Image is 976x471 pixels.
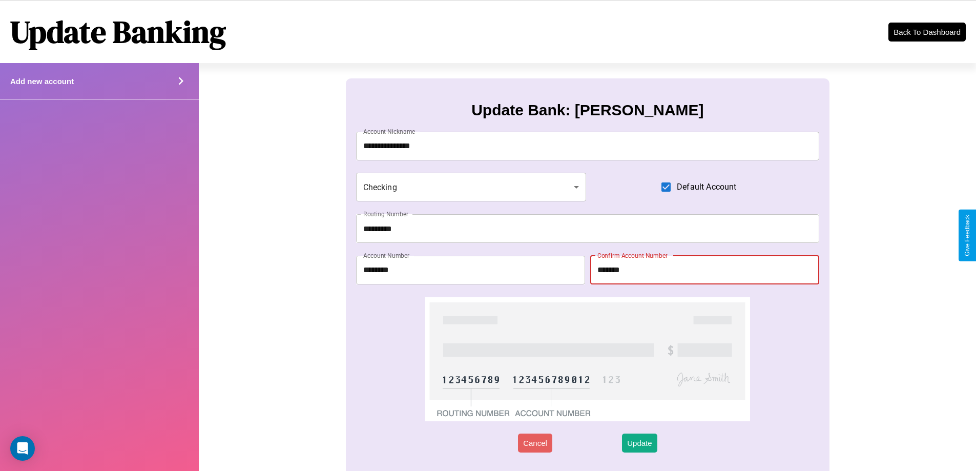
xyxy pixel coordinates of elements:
span: Default Account [677,181,736,193]
button: Cancel [518,434,552,453]
button: Update [622,434,657,453]
img: check [425,297,750,421]
label: Account Nickname [363,127,416,136]
label: Routing Number [363,210,408,218]
div: Checking [356,173,587,201]
h4: Add new account [10,77,74,86]
div: Open Intercom Messenger [10,436,35,461]
h3: Update Bank: [PERSON_NAME] [471,101,703,119]
h1: Update Banking [10,11,226,53]
button: Back To Dashboard [888,23,966,42]
label: Confirm Account Number [597,251,668,260]
div: Give Feedback [964,215,971,256]
label: Account Number [363,251,409,260]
